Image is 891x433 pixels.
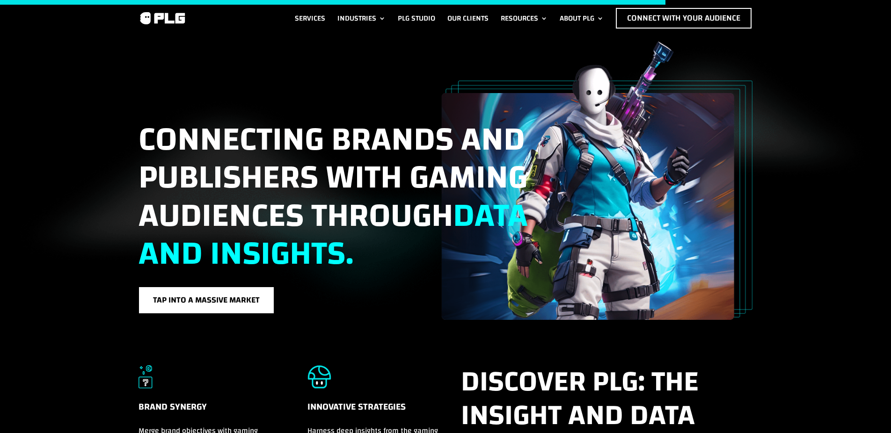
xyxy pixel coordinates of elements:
[844,388,891,433] iframe: Chat Widget
[139,185,528,284] span: data and insights.
[139,108,528,284] span: Connecting brands and publishers with gaming audiences through
[501,8,548,29] a: Resources
[139,365,153,389] img: Brand Synergy
[139,400,274,425] h5: Brand Synergy
[447,8,489,29] a: Our Clients
[139,287,274,314] a: Tap into a massive market
[307,400,449,425] h5: Innovative Strategies
[295,8,325,29] a: Services
[337,8,386,29] a: Industries
[398,8,435,29] a: PLG Studio
[616,8,752,29] a: Connect with Your Audience
[560,8,604,29] a: About PLG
